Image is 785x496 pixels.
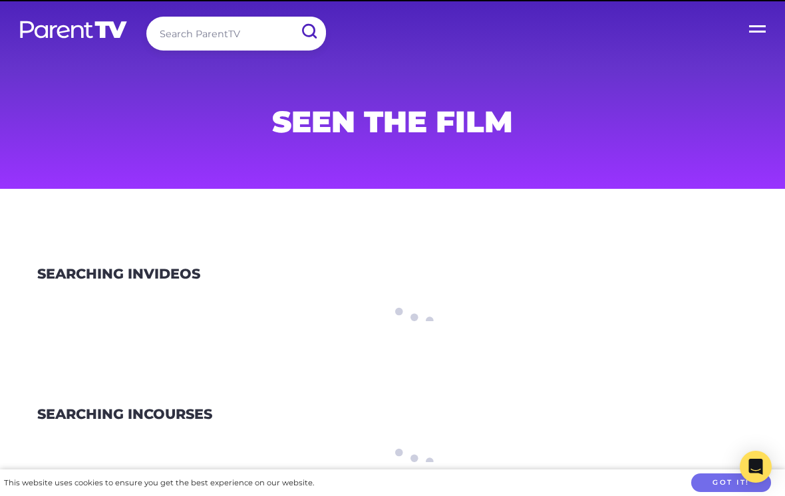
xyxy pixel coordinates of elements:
h3: Videos [37,266,200,283]
div: This website uses cookies to ensure you get the best experience on our website. [4,476,314,490]
span: Searching in [37,406,144,422]
span: Searching in [37,265,144,282]
h3: Courses [37,406,212,423]
div: Open Intercom Messenger [740,451,772,483]
input: Search ParentTV [146,17,326,51]
input: Submit [291,17,326,47]
img: parenttv-logo-white.4c85aaf.svg [19,20,128,39]
button: Got it! [691,473,771,493]
h1: Seen the film [72,108,713,135]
